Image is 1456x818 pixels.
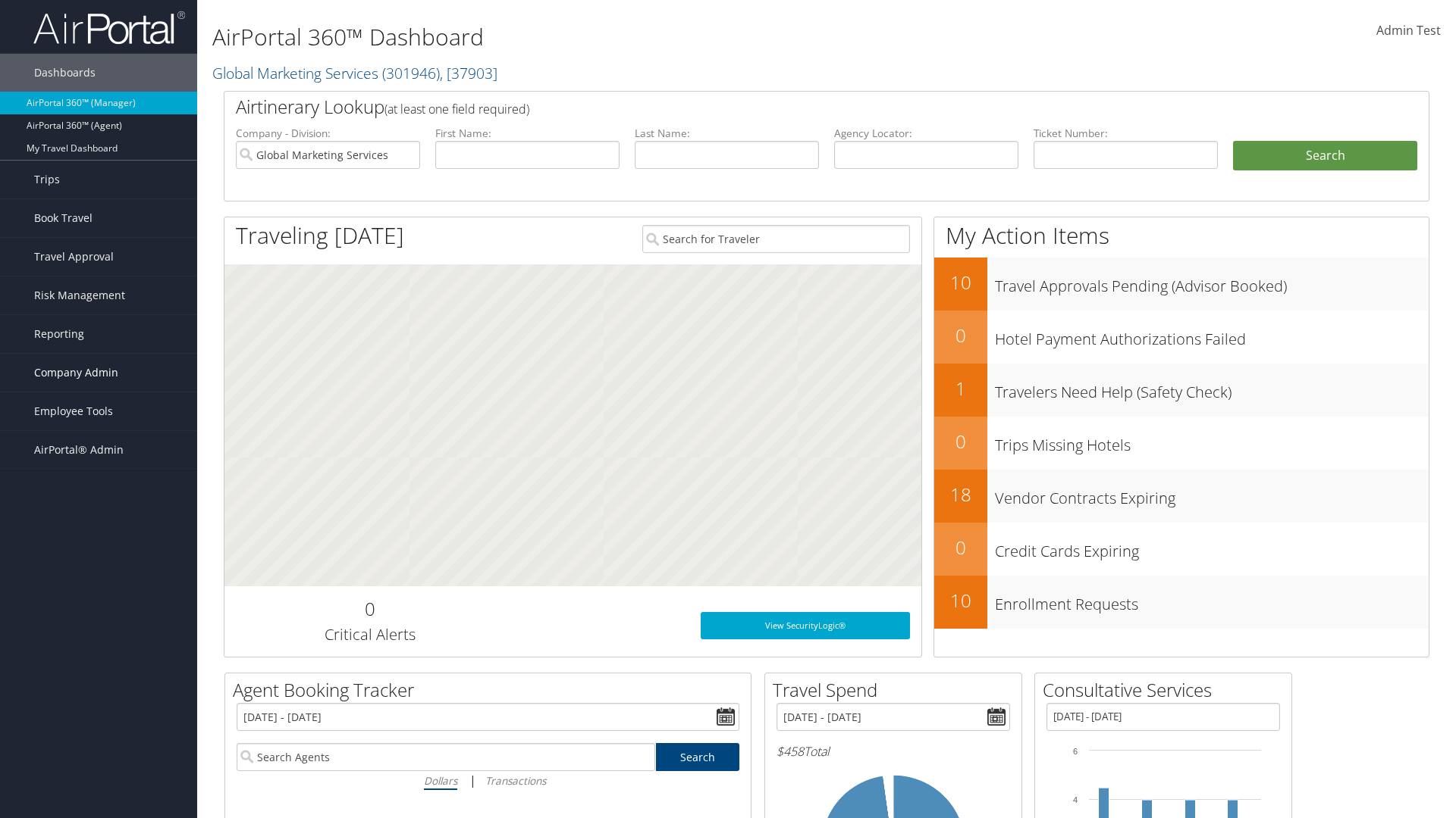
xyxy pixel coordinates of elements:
[1233,141,1417,171] button: Search
[995,321,1429,350] h3: Hotel Payment Authorizations Failed
[934,429,987,454] h2: 0
[934,470,1429,523] a: 18Vendor Contracts Expiring
[934,376,987,401] h2: 1
[642,225,910,253] input: Search for Traveler
[34,431,124,469] span: AirPortal® Admin
[934,482,987,507] h2: 18
[934,588,987,613] h2: 10
[212,21,1031,53] h1: AirPortal 360™ Dashboard
[773,677,1021,703] h2: Travel Spend
[384,101,529,117] span: (at least one field required)
[1376,22,1441,39] span: Admin Test
[33,10,185,45] img: airportal-logo.png
[934,417,1429,470] a: 0Trips Missing Hotels
[212,63,497,83] a: Global Marketing Services
[834,126,1018,141] label: Agency Locator:
[934,258,1429,311] a: 10Travel Approvals Pending (Advisor Booked)
[701,612,910,639] a: View SecurityLogic®
[995,427,1429,456] h3: Trips Missing Hotels
[424,773,457,788] i: Dollars
[777,743,804,760] span: $458
[236,220,404,251] h1: Traveling [DATE]
[34,54,96,92] span: Dashboards
[34,354,118,392] span: Company Admin
[934,523,1429,576] a: 0Credit Cards Expiring
[934,576,1429,629] a: 10Enrollment Requests
[34,199,93,237] span: Book Travel
[1073,747,1078,756] tspan: 6
[656,743,740,771] a: Search
[995,374,1429,403] h3: Travelers Need Help (Safety Check)
[236,126,420,141] label: Company - Division:
[34,315,84,353] span: Reporting
[237,771,739,790] div: |
[934,535,987,560] h2: 0
[934,364,1429,417] a: 1Travelers Need Help (Safety Check)
[435,126,620,141] label: First Name:
[236,624,504,645] h3: Critical Alerts
[934,311,1429,364] a: 0Hotel Payment Authorizations Failed
[440,63,497,83] span: , [ 37903 ]
[1043,677,1291,703] h2: Consultative Services
[934,270,987,295] h2: 10
[777,743,1010,760] h6: Total
[995,480,1429,509] h3: Vendor Contracts Expiring
[934,220,1429,251] h1: My Action Items
[995,586,1429,615] h3: Enrollment Requests
[34,238,114,276] span: Travel Approval
[236,596,504,622] h2: 0
[34,161,60,198] span: Trips
[236,94,1317,120] h2: Airtinerary Lookup
[233,677,751,703] h2: Agent Booking Tracker
[34,276,125,314] span: Risk Management
[995,268,1429,297] h3: Travel Approvals Pending (Advisor Booked)
[382,63,440,83] span: ( 301946 )
[995,533,1429,562] h3: Credit Cards Expiring
[635,126,819,141] label: Last Name:
[1034,126,1218,141] label: Ticket Number:
[485,773,546,788] i: Transactions
[1073,795,1078,804] tspan: 4
[934,323,987,348] h2: 0
[237,743,655,771] input: Search Agents
[34,392,113,430] span: Employee Tools
[1376,8,1441,55] a: Admin Test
